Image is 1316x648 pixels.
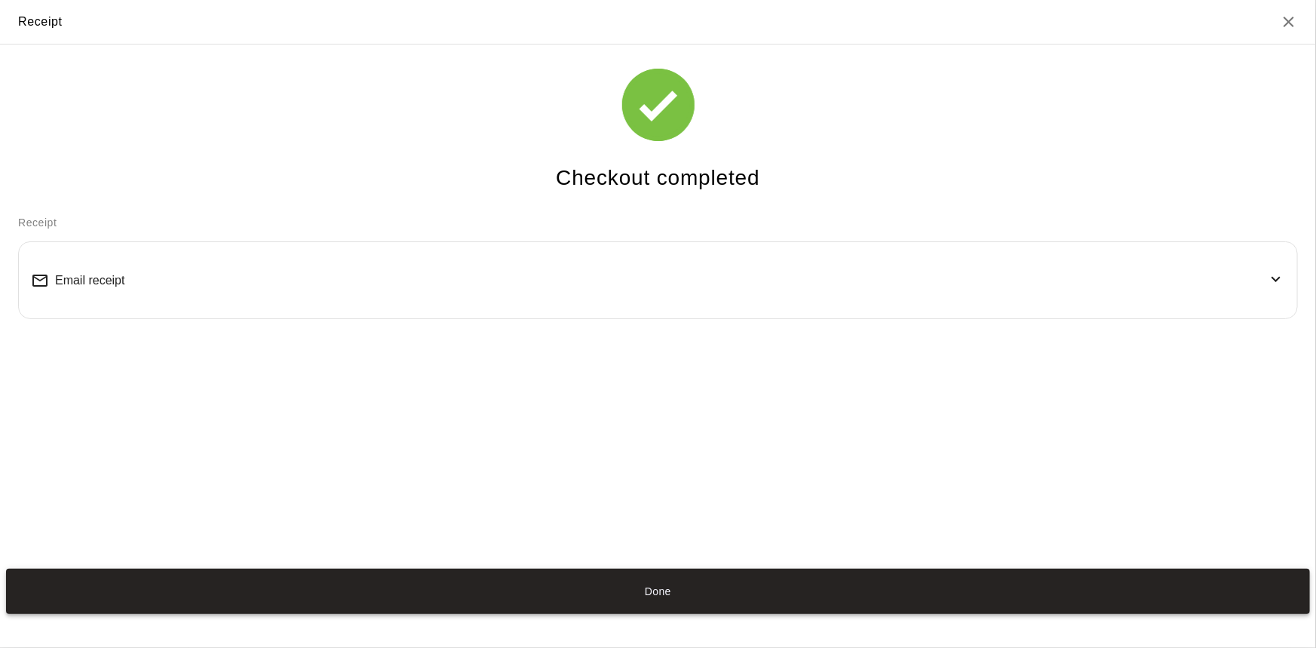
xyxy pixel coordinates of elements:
[556,165,759,192] h4: Checkout completed
[18,12,63,32] div: Receipt
[55,274,124,287] span: Email receipt
[6,569,1310,614] button: Done
[18,215,1298,231] p: Receipt
[1280,13,1298,31] button: Close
